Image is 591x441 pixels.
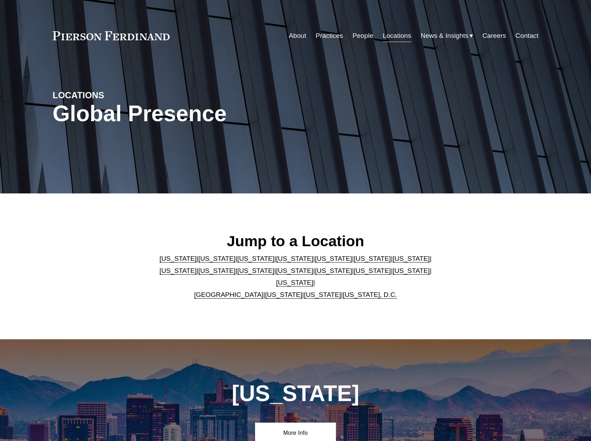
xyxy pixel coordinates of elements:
[392,267,430,274] a: [US_STATE]
[199,267,236,274] a: [US_STATE]
[53,101,377,126] h1: Global Presence
[265,291,302,298] a: [US_STATE]
[482,29,506,42] a: Careers
[160,267,197,274] a: [US_STATE]
[315,267,352,274] a: [US_STATE]
[354,267,391,274] a: [US_STATE]
[392,255,430,262] a: [US_STATE]
[289,29,306,42] a: About
[316,29,343,42] a: Practices
[315,255,352,262] a: [US_STATE]
[421,30,468,42] span: News & Insights
[421,29,473,42] a: folder dropdown
[515,29,538,42] a: Contact
[353,29,373,42] a: People
[194,381,397,406] h1: [US_STATE]
[276,255,313,262] a: [US_STATE]
[304,291,341,298] a: [US_STATE]
[343,291,397,298] a: [US_STATE], D.C.
[199,255,236,262] a: [US_STATE]
[237,267,275,274] a: [US_STATE]
[154,253,437,301] p: | | | | | | | | | | | | | | | | | |
[154,232,437,250] h2: Jump to a Location
[276,279,313,286] a: [US_STATE]
[53,90,174,101] h4: LOCATIONS
[383,29,411,42] a: Locations
[354,255,391,262] a: [US_STATE]
[194,291,263,298] a: [GEOGRAPHIC_DATA]
[237,255,275,262] a: [US_STATE]
[160,255,197,262] a: [US_STATE]
[276,267,313,274] a: [US_STATE]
